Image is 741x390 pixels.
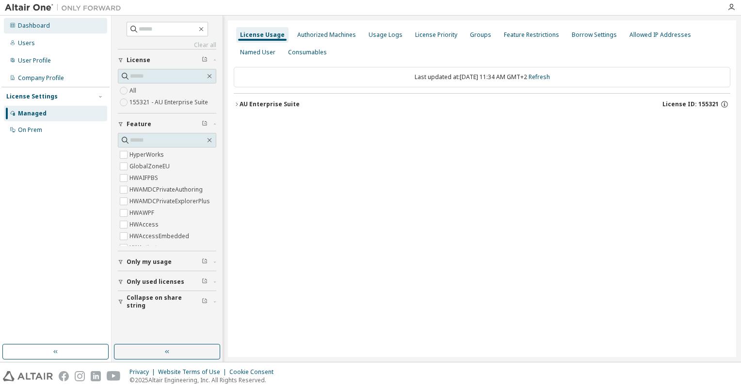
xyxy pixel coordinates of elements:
label: HWAccessEmbedded [129,230,191,242]
div: License Settings [6,93,58,100]
div: Managed [18,110,47,117]
label: HWAccess [129,219,161,230]
div: Company Profile [18,74,64,82]
img: instagram.svg [75,371,85,381]
div: Users [18,39,35,47]
label: GlobalZoneEU [129,161,172,172]
span: Clear filter [202,120,208,128]
div: User Profile [18,57,51,65]
label: HWActivate [129,242,162,254]
img: altair_logo.svg [3,371,53,381]
a: Clear all [118,41,216,49]
button: Feature [118,114,216,135]
span: License [127,56,150,64]
span: Clear filter [202,298,208,306]
label: HWAIFPBS [129,172,160,184]
button: Only my usage [118,251,216,273]
div: Authorized Machines [297,31,356,39]
label: 155321 - AU Enterprise Suite [129,97,210,108]
img: linkedin.svg [91,371,101,381]
span: Feature [127,120,151,128]
img: facebook.svg [59,371,69,381]
div: Borrow Settings [572,31,617,39]
div: Last updated at: [DATE] 11:34 AM GMT+2 [234,67,730,87]
label: HWAMDCPrivateAuthoring [129,184,205,195]
button: AU Enterprise SuiteLicense ID: 155321 [234,94,730,115]
span: Collapse on share string [127,294,202,309]
span: Clear filter [202,278,208,286]
button: Only used licenses [118,271,216,292]
div: Usage Logs [369,31,403,39]
label: HyperWorks [129,149,166,161]
span: Only used licenses [127,278,184,286]
img: Altair One [5,3,126,13]
div: Privacy [129,368,158,376]
div: Groups [470,31,491,39]
p: © 2025 Altair Engineering, Inc. All Rights Reserved. [129,376,279,384]
div: Dashboard [18,22,50,30]
div: License Priority [415,31,457,39]
label: HWAWPF [129,207,156,219]
div: License Usage [240,31,285,39]
button: Collapse on share string [118,291,216,312]
span: Clear filter [202,258,208,266]
label: All [129,85,138,97]
div: Website Terms of Use [158,368,229,376]
div: On Prem [18,126,42,134]
button: License [118,49,216,71]
div: AU Enterprise Suite [240,100,300,108]
a: Refresh [529,73,550,81]
img: youtube.svg [107,371,121,381]
div: Allowed IP Addresses [629,31,691,39]
label: HWAMDCPrivateExplorerPlus [129,195,212,207]
div: Feature Restrictions [504,31,559,39]
div: Named User [240,49,275,56]
div: Consumables [288,49,327,56]
div: Cookie Consent [229,368,279,376]
span: Clear filter [202,56,208,64]
span: License ID: 155321 [662,100,719,108]
span: Only my usage [127,258,172,266]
